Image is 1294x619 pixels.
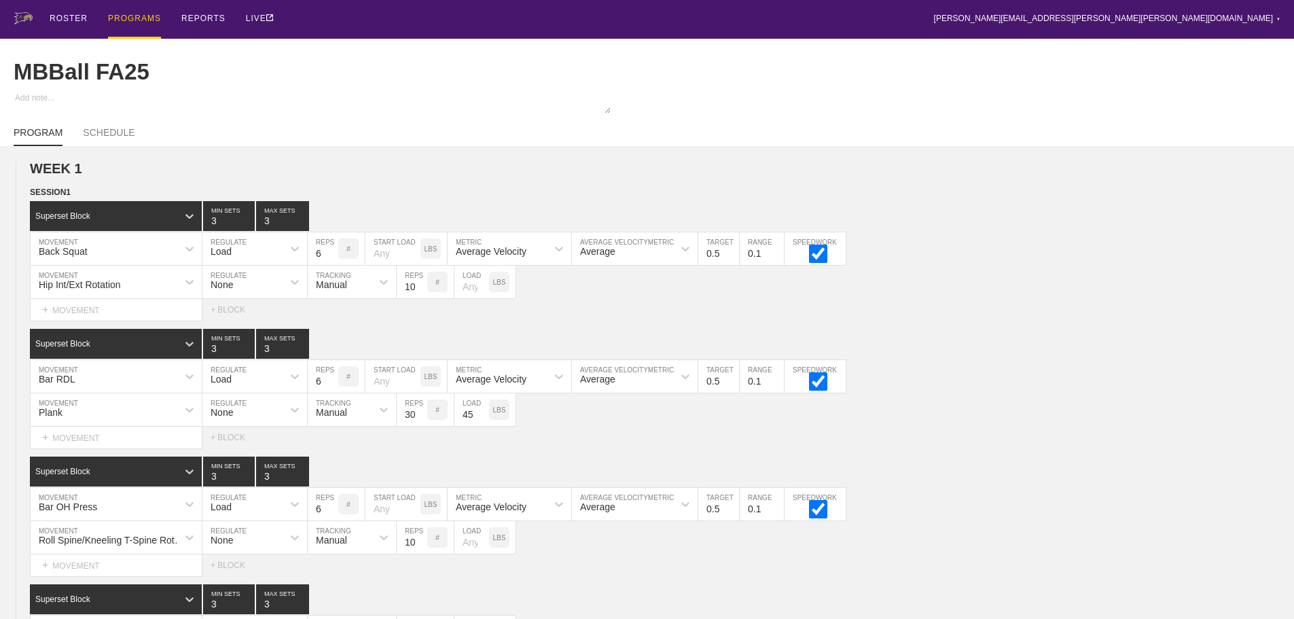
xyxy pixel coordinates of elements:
[580,374,615,385] div: Average
[493,406,506,414] p: LBS
[211,433,258,442] div: + BLOCK
[39,407,62,418] div: Plank
[30,554,202,577] div: MOVEMENT
[35,467,90,476] div: Superset Block
[435,534,439,542] p: #
[425,373,437,381] p: LBS
[39,246,88,257] div: Back Squat
[256,329,309,359] input: None
[30,161,82,176] span: WEEK 1
[14,12,33,24] img: logo
[454,393,489,426] input: Any
[30,299,202,321] div: MOVEMENT
[365,360,420,393] input: Any
[35,211,90,221] div: Superset Block
[346,245,351,253] p: #
[211,246,232,257] div: Load
[493,534,506,542] p: LBS
[30,427,202,449] div: MOVEMENT
[1049,461,1294,619] iframe: Chat Widget
[454,521,489,554] input: Any
[211,305,258,315] div: + BLOCK
[346,373,351,381] p: #
[211,535,233,546] div: None
[1276,15,1280,23] div: ▼
[42,559,48,571] span: +
[39,535,186,546] div: Roll Spine/Kneeling T-Spine Rotation
[35,339,90,349] div: Superset Block
[365,488,420,520] input: Any
[256,457,309,487] input: None
[211,501,232,512] div: Load
[316,407,347,418] div: Manual
[454,266,489,298] input: Any
[580,246,615,257] div: Average
[493,279,506,286] p: LBS
[39,279,121,290] div: Hip Int/Ext Rotation
[425,245,437,253] p: LBS
[316,279,347,290] div: Manual
[435,279,439,286] p: #
[42,304,48,315] span: +
[456,374,526,385] div: Average Velocity
[456,246,526,257] div: Average Velocity
[456,501,526,512] div: Average Velocity
[256,584,309,614] input: None
[211,561,258,570] div: + BLOCK
[39,501,97,512] div: Bar OH Press
[346,501,351,508] p: #
[42,431,48,443] span: +
[35,595,90,604] div: Superset Block
[211,279,233,290] div: None
[316,535,347,546] div: Manual
[256,201,309,231] input: None
[580,501,615,512] div: Average
[83,127,134,145] a: SCHEDULE
[211,407,233,418] div: None
[14,127,62,146] a: PROGRAM
[425,501,437,508] p: LBS
[435,406,439,414] p: #
[39,374,75,385] div: Bar RDL
[211,374,232,385] div: Load
[30,188,71,197] span: SESSION 1
[365,232,420,265] input: Any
